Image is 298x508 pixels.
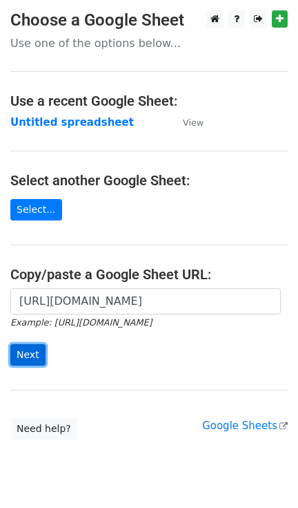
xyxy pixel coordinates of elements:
[183,117,203,128] small: View
[10,10,288,30] h3: Choose a Google Sheet
[10,93,288,109] h4: Use a recent Google Sheet:
[10,418,77,440] a: Need help?
[202,420,288,432] a: Google Sheets
[10,288,281,314] input: Paste your Google Sheet URL here
[10,199,62,220] a: Select...
[10,36,288,50] p: Use one of the options below...
[10,266,288,283] h4: Copy/paste a Google Sheet URL:
[10,116,134,129] a: Untitled spreadsheet
[10,317,152,328] small: Example: [URL][DOMAIN_NAME]
[10,172,288,189] h4: Select another Google Sheet:
[10,344,46,366] input: Next
[169,116,203,129] a: View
